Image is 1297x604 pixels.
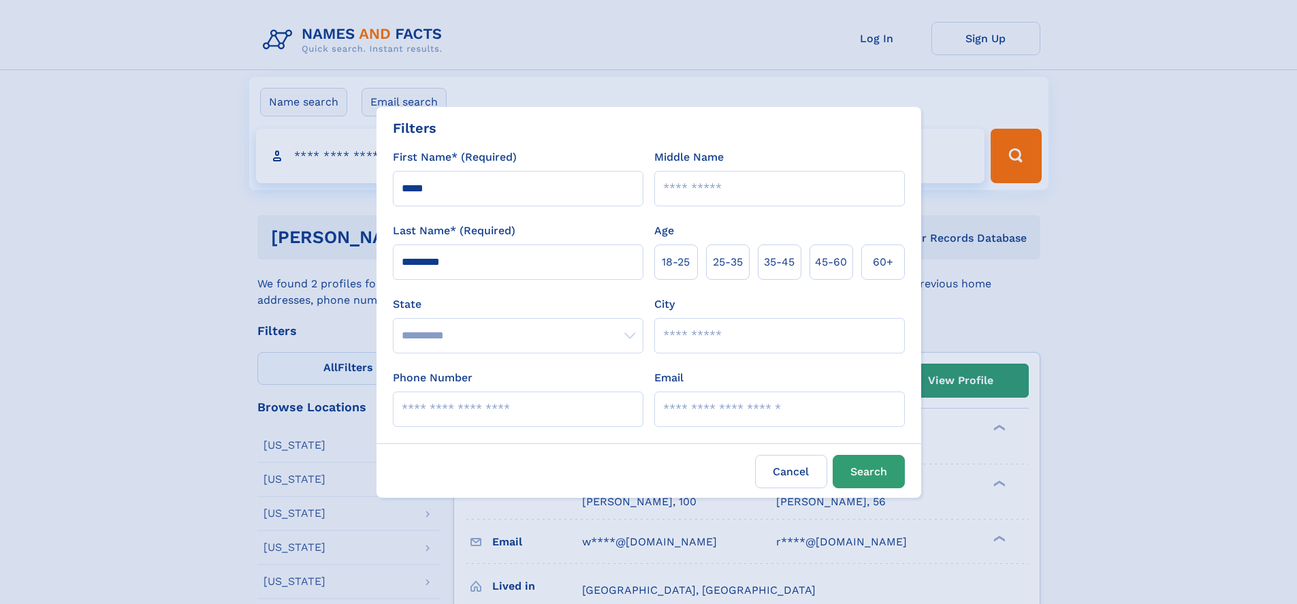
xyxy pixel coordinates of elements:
[393,149,517,165] label: First Name* (Required)
[873,254,893,270] span: 60+
[393,223,515,239] label: Last Name* (Required)
[764,254,795,270] span: 35‑45
[393,118,436,138] div: Filters
[654,370,684,386] label: Email
[662,254,690,270] span: 18‑25
[755,455,827,488] label: Cancel
[393,296,643,313] label: State
[713,254,743,270] span: 25‑35
[393,370,473,386] label: Phone Number
[815,254,847,270] span: 45‑60
[654,149,724,165] label: Middle Name
[654,223,674,239] label: Age
[833,455,905,488] button: Search
[654,296,675,313] label: City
